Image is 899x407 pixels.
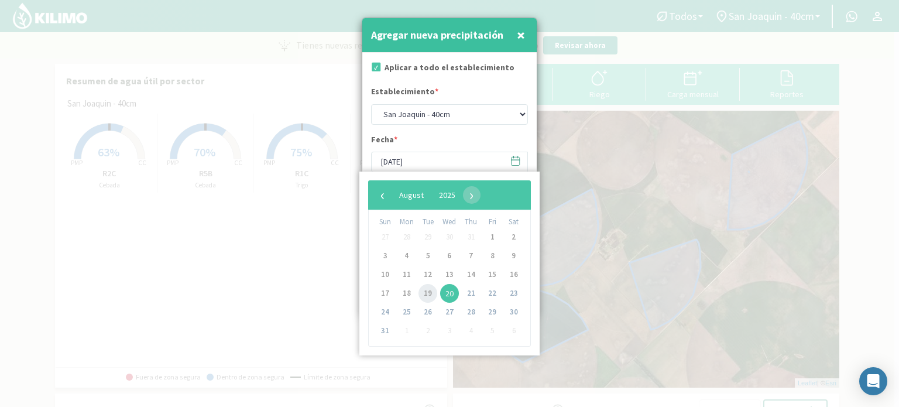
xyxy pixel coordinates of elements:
[392,186,431,204] button: August
[483,247,502,265] span: 8
[371,134,397,149] label: Fecha
[376,322,394,340] span: 31
[439,190,455,200] span: 2025
[440,303,459,322] span: 27
[462,265,481,284] span: 14
[376,284,394,303] span: 17
[460,216,482,228] th: weekday
[440,265,459,284] span: 13
[371,27,503,43] h4: Agregar nueva precipitación
[483,265,502,284] span: 15
[376,228,394,247] span: 27
[439,216,461,228] th: weekday
[440,284,459,303] span: 20
[482,216,503,228] th: weekday
[505,228,523,247] span: 2
[440,228,459,247] span: 30
[462,284,481,303] span: 21
[396,216,418,228] th: weekday
[418,322,437,340] span: 2
[374,187,481,197] bs-datepicker-navigation-view: ​ ​ ​
[462,322,481,340] span: 4
[418,284,437,303] span: 19
[859,367,887,395] div: Open Intercom Messenger
[418,265,437,284] span: 12
[505,247,523,265] span: 9
[431,186,463,204] button: 2025
[397,247,416,265] span: 4
[462,228,481,247] span: 31
[463,186,481,204] span: ›
[440,247,459,265] span: 6
[399,190,424,200] span: August
[505,284,523,303] span: 23
[397,322,416,340] span: 1
[397,265,416,284] span: 11
[376,303,394,322] span: 24
[376,265,394,284] span: 10
[483,322,502,340] span: 5
[483,284,502,303] span: 22
[371,85,438,101] label: Establecimiento
[483,303,502,322] span: 29
[397,228,416,247] span: 28
[462,247,481,265] span: 7
[483,228,502,247] span: 1
[417,216,439,228] th: weekday
[503,216,524,228] th: weekday
[418,303,437,322] span: 26
[440,322,459,340] span: 3
[385,61,514,74] label: Aplicar a todo el establecimiento
[505,322,523,340] span: 6
[359,172,540,355] bs-datepicker-container: calendar
[376,247,394,265] span: 3
[517,25,525,45] span: ×
[397,303,416,322] span: 25
[514,23,528,47] button: Close
[505,303,523,322] span: 30
[462,303,481,322] span: 28
[375,216,396,228] th: weekday
[397,284,416,303] span: 18
[505,265,523,284] span: 16
[418,247,437,265] span: 5
[374,186,392,204] button: ‹
[418,228,437,247] span: 29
